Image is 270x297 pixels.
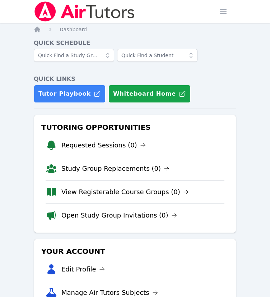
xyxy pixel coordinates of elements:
[117,49,197,62] input: Quick Find a Student
[61,210,177,220] a: Open Study Group Invitations (0)
[61,264,105,274] a: Edit Profile
[108,85,191,103] button: Whiteboard Home
[40,121,230,134] h3: Tutoring Opportunities
[60,26,87,33] a: Dashboard
[40,245,230,258] h3: Your Account
[34,1,135,22] img: Air Tutors
[61,140,146,150] a: Requested Sessions (0)
[60,27,87,32] span: Dashboard
[61,187,189,197] a: View Registerable Course Groups (0)
[34,39,236,47] h4: Quick Schedule
[61,164,169,174] a: Study Group Replacements (0)
[34,49,114,62] input: Quick Find a Study Group
[34,75,236,83] h4: Quick Links
[34,85,106,103] a: Tutor Playbook
[34,26,236,33] nav: Breadcrumb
